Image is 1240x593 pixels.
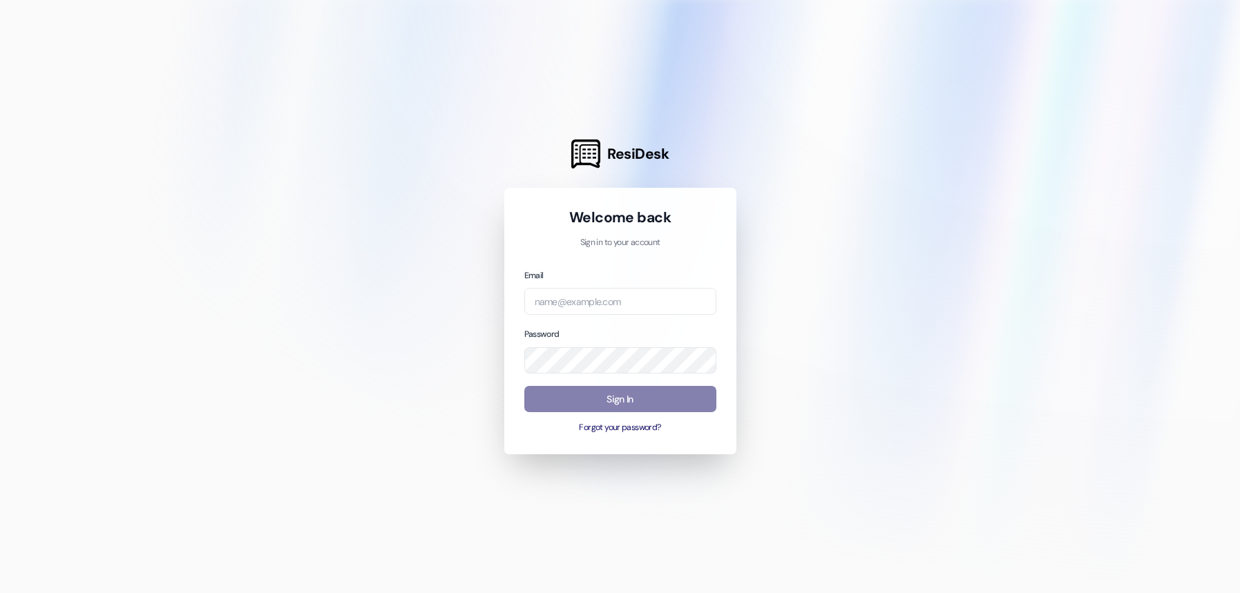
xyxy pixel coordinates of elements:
[524,288,716,315] input: name@example.com
[571,139,600,168] img: ResiDesk Logo
[524,270,544,281] label: Email
[524,329,560,340] label: Password
[524,422,716,434] button: Forgot your password?
[524,237,716,249] p: Sign in to your account
[607,144,669,164] span: ResiDesk
[524,386,716,413] button: Sign In
[524,208,716,227] h1: Welcome back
